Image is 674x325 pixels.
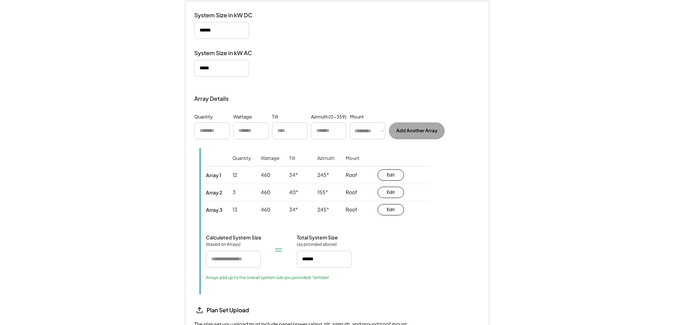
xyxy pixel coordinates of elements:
div: Quantity [232,155,251,171]
button: Edit [378,169,404,181]
div: (as provided above) [297,242,337,247]
div: System Size in kW DC [194,12,265,19]
div: Calculated System Size [206,234,261,240]
button: Edit [378,204,404,215]
div: Quantity [194,114,213,121]
div: Array 1 [206,172,221,178]
div: 12 [232,172,237,179]
div: 460 [261,206,270,213]
div: 245° [317,172,329,179]
div: Azimuth (0-359) [311,114,346,121]
div: Mount [350,114,364,121]
div: Wattage [261,155,280,171]
div: 34° [289,172,298,179]
div: Array Details [194,94,230,103]
div: 3 [232,189,236,196]
div: Array 2 [206,189,222,196]
div: Array 3 [206,207,223,213]
div: (based on Arrays) [206,242,241,247]
div: 460 [261,189,270,196]
button: Edit [378,187,404,198]
div: Plan Set Upload [207,307,277,314]
div: Tilt [289,155,295,171]
div: Arrays add up to the overall system size you provided. Yahtzee! [206,275,329,280]
div: Azimuth [317,155,334,171]
div: Mount [346,155,359,171]
div: 40° [289,189,298,196]
div: Roof [346,172,357,179]
div: Wattage [233,114,252,121]
div: Roof [346,206,357,213]
div: 155° [317,189,328,196]
div: Tilt [272,114,278,121]
div: 245° [317,206,329,213]
div: System Size in kW AC [194,50,265,57]
div: Roof [346,189,357,196]
button: Add Another Array [389,122,445,139]
div: Total System Size [297,234,338,240]
div: 13 [232,206,237,213]
div: 460 [261,172,270,179]
div: 34° [289,206,298,213]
